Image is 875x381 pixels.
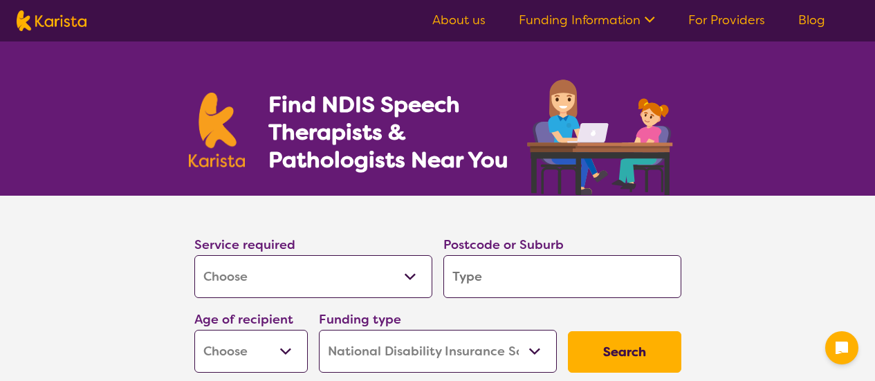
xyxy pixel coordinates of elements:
[798,12,825,28] a: Blog
[17,10,86,31] img: Karista logo
[568,331,681,373] button: Search
[443,255,681,298] input: Type
[268,91,524,174] h1: Find NDIS Speech Therapists & Pathologists Near You
[443,236,564,253] label: Postcode or Suburb
[189,93,246,167] img: Karista logo
[194,311,293,328] label: Age of recipient
[516,75,687,196] img: speech-therapy
[688,12,765,28] a: For Providers
[319,311,401,328] label: Funding type
[519,12,655,28] a: Funding Information
[432,12,486,28] a: About us
[194,236,295,253] label: Service required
